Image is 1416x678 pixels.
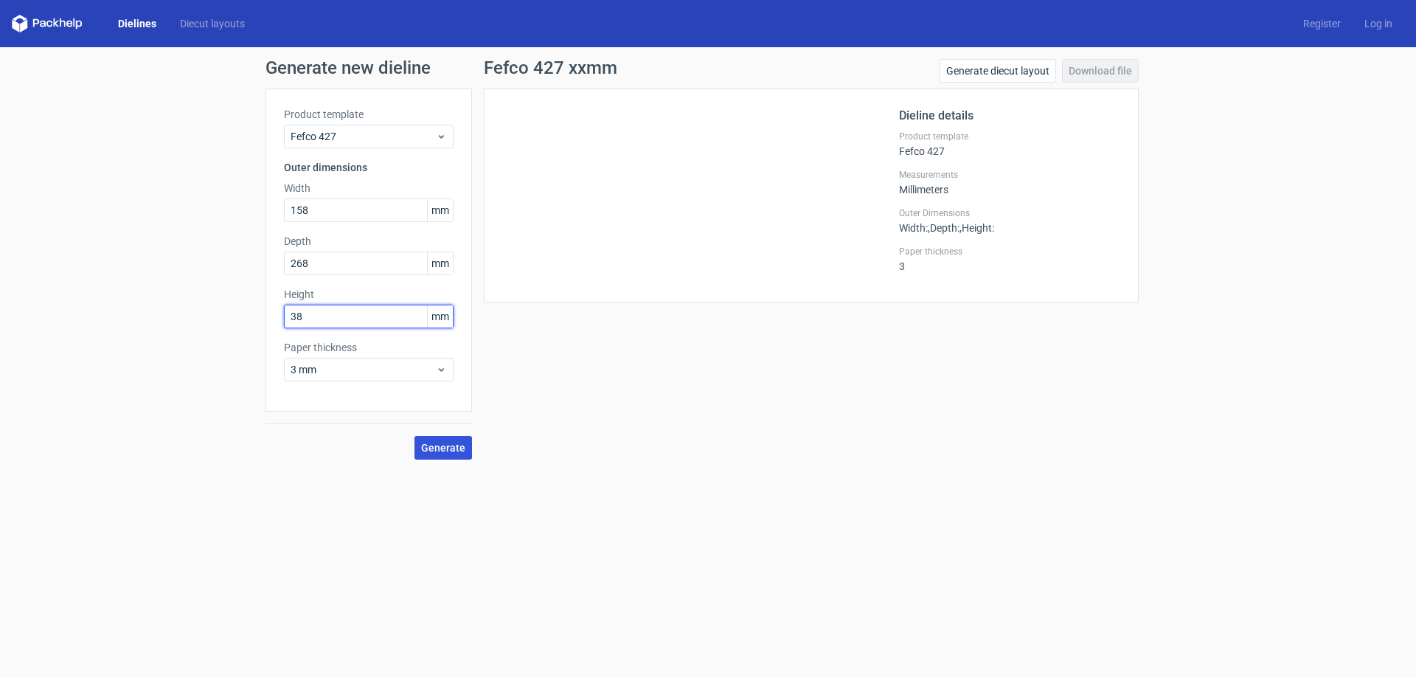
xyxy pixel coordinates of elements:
a: Register [1291,16,1353,31]
a: Dielines [106,16,168,31]
span: , Depth : [928,222,959,234]
label: Paper thickness [899,246,1120,257]
div: 3 [899,246,1120,272]
label: Width [284,181,454,196]
h2: Dieline details [899,107,1120,125]
label: Product template [899,131,1120,142]
span: Width : [899,222,928,234]
span: mm [427,199,453,221]
label: Depth [284,234,454,249]
h1: Generate new dieline [265,59,1150,77]
button: Generate [414,436,472,460]
a: Log in [1353,16,1404,31]
span: 3 mm [291,362,436,377]
label: Measurements [899,169,1120,181]
label: Outer Dimensions [899,207,1120,219]
span: , Height : [959,222,994,234]
span: mm [427,305,453,328]
h3: Outer dimensions [284,160,454,175]
span: Generate [421,443,465,453]
div: Fefco 427 [899,131,1120,157]
a: Generate diecut layout [940,59,1056,83]
label: Product template [284,107,454,122]
a: Diecut layouts [168,16,257,31]
span: mm [427,252,453,274]
label: Paper thickness [284,340,454,355]
label: Height [284,287,454,302]
span: Fefco 427 [291,129,436,144]
h1: Fefco 427 xxmm [484,59,617,77]
div: Millimeters [899,169,1120,196]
